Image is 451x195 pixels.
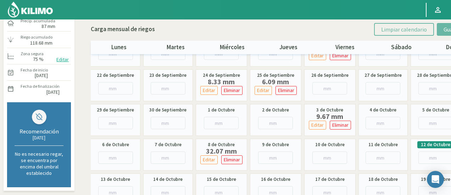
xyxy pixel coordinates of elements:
[98,82,133,94] input: mm
[199,79,244,85] label: 8.33 mm
[7,1,54,18] img: Kilimo
[21,67,48,73] label: Fecha de inicio
[155,141,182,148] label: 7 de Octubre
[262,141,289,148] label: 9 de Octubre
[312,151,347,164] input: mm
[101,176,130,183] label: 13 de Octubre
[330,121,351,130] button: Eliminar
[258,117,293,129] input: mm
[21,18,55,24] label: Precip. acumulada
[15,151,63,176] p: No es necesario regar, se encuentra por encima del umbral establecido
[91,25,155,34] p: Carga mensual de riegos
[369,107,396,114] label: 4 de Octubre
[203,72,240,79] label: 24 de Septiembre
[151,82,185,94] input: mm
[309,51,326,60] button: Editar
[373,43,430,52] p: sábado
[91,43,147,52] p: lunes
[221,86,243,95] button: Eliminar
[307,114,353,119] label: 9.67 mm
[200,86,218,95] button: Editar
[21,83,60,90] label: Fecha de finalización
[427,171,444,188] div: Open Intercom Messenger
[312,82,347,94] input: mm
[421,141,450,148] label: 12 de Octubre
[15,135,63,141] div: [DATE]
[54,56,71,64] button: Editar
[30,41,52,45] label: 118.68 mm
[257,86,269,94] p: Editar
[278,86,294,94] p: Eliminar
[41,24,55,29] label: 87 mm
[332,121,349,129] p: Eliminar
[33,57,44,62] label: 75 %
[311,121,324,129] p: Editar
[102,141,129,148] label: 6 de Octubre
[364,72,402,79] label: 27 de Septiembre
[98,151,133,164] input: mm
[199,148,244,154] label: 32.07 mm
[315,141,345,148] label: 10 de Octubre
[421,176,450,183] label: 19 de Octubre
[151,151,185,164] input: mm
[374,23,434,36] button: Limpiar calendario
[203,156,215,164] p: Editar
[21,51,44,57] label: Zona segura
[257,72,294,79] label: 25 de Septiembre
[97,107,134,114] label: 29 de Septiembre
[203,86,215,94] p: Editar
[311,72,349,79] label: 26 de Septiembre
[260,43,317,52] p: jueves
[311,52,324,60] p: Editar
[255,86,272,95] button: Editar
[332,52,349,60] p: Eliminar
[366,151,400,164] input: mm
[224,86,240,94] p: Eliminar
[422,107,449,114] label: 5 de Octubre
[315,176,345,183] label: 17 de Octubre
[262,107,289,114] label: 2 de Octubre
[46,90,60,94] label: [DATE]
[368,141,398,148] label: 11 de Octubre
[97,72,134,79] label: 22 de Septiembre
[253,79,299,85] label: 6.09 mm
[149,107,186,114] label: 30 de Septiembre
[204,117,239,129] input: mm
[149,72,186,79] label: 23 de Septiembre
[208,107,235,114] label: 1 de Octubre
[316,107,343,114] label: 3 de Octubre
[147,43,204,52] p: martes
[366,117,400,129] input: mm
[261,176,290,183] label: 16 de Octubre
[368,176,398,183] label: 18 de Octubre
[98,117,133,129] input: mm
[309,121,326,130] button: Editar
[330,51,351,60] button: Eliminar
[317,43,373,52] p: viernes
[208,141,235,148] label: 8 de Octubre
[15,128,63,135] div: Recomendación
[200,155,218,164] button: Editar
[221,155,243,164] button: Eliminar
[258,151,293,164] input: mm
[204,43,260,52] p: miércoles
[366,82,400,94] input: mm
[21,34,52,40] label: Riego acumulado
[224,156,240,164] p: Eliminar
[151,117,185,129] input: mm
[207,176,236,183] label: 15 de Octubre
[153,176,183,183] label: 14 de Octubre
[275,86,297,95] button: Eliminar
[381,26,427,33] span: Limpiar calendario
[35,73,48,78] label: [DATE]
